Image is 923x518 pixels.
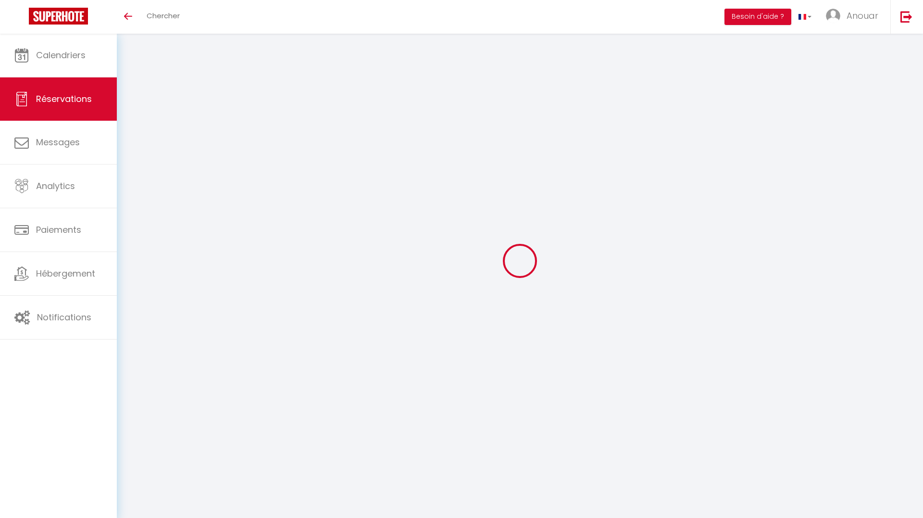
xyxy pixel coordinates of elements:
span: Messages [36,136,80,148]
span: Anouar [847,10,878,22]
span: Analytics [36,180,75,192]
span: Hébergement [36,267,95,279]
span: Notifications [37,311,91,323]
img: logout [900,11,912,23]
span: Réservations [36,93,92,105]
span: Chercher [147,11,180,21]
span: Calendriers [36,49,86,61]
img: ... [826,9,840,23]
span: Paiements [36,224,81,236]
img: Super Booking [29,8,88,25]
button: Besoin d'aide ? [724,9,791,25]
